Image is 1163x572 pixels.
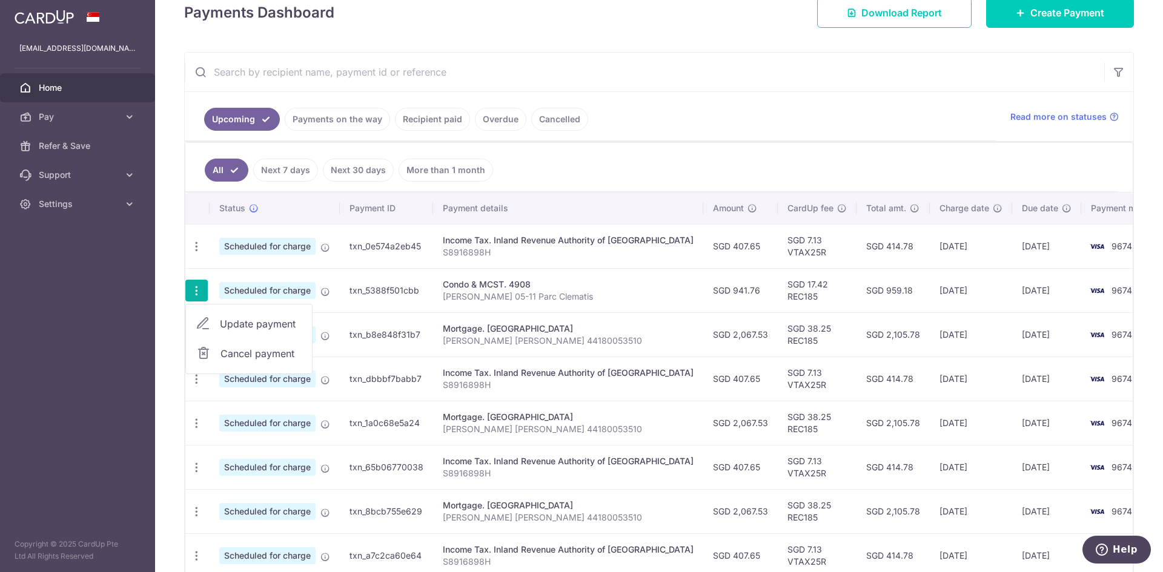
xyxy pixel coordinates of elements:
td: [DATE] [1012,401,1081,445]
td: txn_b8e848f31b7 [340,312,433,357]
p: S8916898H [443,379,694,391]
td: txn_dbbbf7babb7 [340,357,433,401]
div: Mortgage. [GEOGRAPHIC_DATA] [443,411,694,423]
p: [PERSON_NAME] 05-11 Parc Clematis [443,291,694,303]
a: Upcoming [204,108,280,131]
th: Payment ID [340,192,433,224]
td: [DATE] [930,401,1012,445]
span: 9674 [1112,329,1132,340]
span: Scheduled for charge [219,459,316,476]
td: SGD 7.13 VTAX25R [778,445,857,489]
img: Bank Card [1085,504,1109,519]
a: All [205,159,248,182]
p: S8916898H [443,246,694,258]
a: Payments on the way [285,108,390,131]
a: More than 1 month [399,159,493,182]
td: txn_0e574a2eb45 [340,224,433,268]
img: CardUp [15,10,74,24]
span: 9674 [1112,462,1132,472]
span: Read more on statuses [1010,111,1107,123]
td: [DATE] [1012,224,1081,268]
td: SGD 2,067.53 [703,401,778,445]
span: Settings [39,198,119,210]
span: Total amt. [866,202,906,214]
span: Scheduled for charge [219,282,316,299]
td: txn_1a0c68e5a24 [340,401,433,445]
td: [DATE] [930,445,1012,489]
img: Bank Card [1085,460,1109,475]
iframe: Opens a widget where you can find more information [1082,536,1151,566]
td: txn_8bcb755e629 [340,489,433,533]
span: 9674 [1112,418,1132,428]
a: Next 30 days [323,159,394,182]
td: [DATE] [1012,445,1081,489]
td: txn_65b06770038 [340,445,433,489]
div: Income Tax. Inland Revenue Authority of [GEOGRAPHIC_DATA] [443,367,694,379]
td: SGD 2,105.78 [857,401,930,445]
span: Charge date [939,202,989,214]
h4: Payments Dashboard [184,2,334,24]
div: Income Tax. Inland Revenue Authority of [GEOGRAPHIC_DATA] [443,544,694,556]
td: SGD 414.78 [857,357,930,401]
td: SGD 38.25 REC185 [778,401,857,445]
td: SGD 414.78 [857,445,930,489]
p: [PERSON_NAME] [PERSON_NAME] 44180053510 [443,335,694,347]
span: Refer & Save [39,140,119,152]
td: [DATE] [1012,357,1081,401]
td: [DATE] [930,312,1012,357]
td: SGD 2,105.78 [857,489,930,533]
a: Overdue [475,108,526,131]
input: Search by recipient name, payment id or reference [185,53,1104,91]
p: S8916898H [443,467,694,479]
img: Bank Card [1085,327,1109,342]
td: SGD 17.42 REC185 [778,268,857,312]
td: SGD 941.76 [703,268,778,312]
div: Mortgage. [GEOGRAPHIC_DATA] [443,323,694,335]
td: SGD 2,067.53 [703,312,778,357]
td: SGD 407.65 [703,445,778,489]
span: Scheduled for charge [219,415,316,432]
td: SGD 38.25 REC185 [778,312,857,357]
td: [DATE] [1012,268,1081,312]
span: Due date [1022,202,1058,214]
p: [EMAIL_ADDRESS][DOMAIN_NAME] [19,42,136,54]
span: Download Report [861,5,942,20]
a: Recipient paid [395,108,470,131]
td: [DATE] [930,489,1012,533]
a: Read more on statuses [1010,111,1119,123]
img: Bank Card [1085,239,1109,254]
div: Mortgage. [GEOGRAPHIC_DATA] [443,499,694,511]
p: [PERSON_NAME] [PERSON_NAME] 44180053510 [443,423,694,435]
p: [PERSON_NAME] [PERSON_NAME] 44180053510 [443,511,694,524]
span: 9674 [1112,373,1132,384]
td: SGD 2,067.53 [703,489,778,533]
td: [DATE] [1012,489,1081,533]
span: Scheduled for charge [219,547,316,564]
td: SGD 407.65 [703,224,778,268]
p: S8916898H [443,556,694,568]
div: Condo & MCST. 4908 [443,278,694,291]
div: Income Tax. Inland Revenue Authority of [GEOGRAPHIC_DATA] [443,455,694,467]
td: SGD 2,105.78 [857,312,930,357]
td: SGD 7.13 VTAX25R [778,224,857,268]
span: Status [219,202,245,214]
td: SGD 7.13 VTAX25R [778,357,857,401]
td: [DATE] [1012,312,1081,357]
img: Bank Card [1085,372,1109,386]
td: SGD 959.18 [857,268,930,312]
td: txn_5388f501cbb [340,268,433,312]
th: Payment details [433,192,703,224]
span: Scheduled for charge [219,370,316,387]
span: Amount [713,202,744,214]
span: CardUp fee [787,202,833,214]
span: 9674 [1112,241,1132,251]
a: Cancelled [531,108,588,131]
span: 9674 [1112,285,1132,295]
td: SGD 38.25 REC185 [778,489,857,533]
td: [DATE] [930,268,1012,312]
span: Support [39,169,119,181]
span: Scheduled for charge [219,238,316,255]
td: SGD 414.78 [857,224,930,268]
span: 9674 [1112,506,1132,516]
